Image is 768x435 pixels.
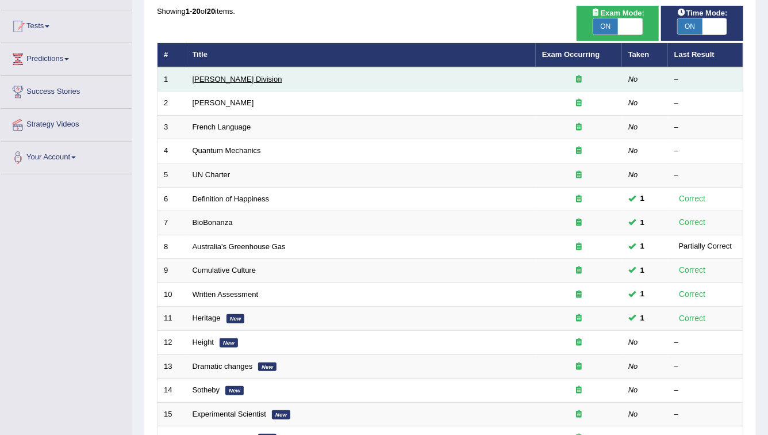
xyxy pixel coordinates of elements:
[628,123,638,131] em: No
[542,98,616,109] div: Exam occurring question
[207,7,215,16] b: 20
[636,288,649,300] span: You can still take this question
[193,386,220,394] a: Sotheby
[542,170,616,181] div: Exam occurring question
[542,409,616,420] div: Exam occurring question
[542,313,616,324] div: Exam occurring question
[542,194,616,205] div: Exam occurring question
[158,163,186,188] td: 5
[186,43,536,67] th: Title
[272,410,290,419] em: New
[158,115,186,139] td: 3
[542,289,616,300] div: Exam occurring question
[158,307,186,331] td: 11
[674,241,736,253] div: Partially Correct
[674,146,736,157] div: –
[674,361,736,372] div: –
[158,283,186,307] td: 10
[193,170,231,179] a: UN Charter
[158,354,186,379] td: 13
[577,6,659,41] div: Show exams occurring in exams
[1,109,132,138] a: Strategy Videos
[158,402,186,426] td: 15
[542,146,616,157] div: Exam occurring question
[636,193,649,205] span: You can still take this question
[193,194,270,203] a: Definition of Happiness
[674,337,736,348] div: –
[1,43,132,72] a: Predictions
[674,288,711,301] div: Correct
[542,385,616,396] div: Exam occurring question
[628,338,638,346] em: No
[628,146,638,155] em: No
[593,18,618,35] span: ON
[636,217,649,229] span: You can still take this question
[587,7,649,19] span: Exam Mode:
[193,362,253,371] a: Dramatic changes
[542,242,616,253] div: Exam occurring question
[226,314,245,323] em: New
[193,98,254,107] a: [PERSON_NAME]
[674,409,736,420] div: –
[542,122,616,133] div: Exam occurring question
[1,10,132,39] a: Tests
[193,75,282,83] a: [PERSON_NAME] Division
[674,312,711,325] div: Correct
[158,211,186,235] td: 7
[258,362,277,372] em: New
[636,241,649,253] span: You can still take this question
[193,242,286,251] a: Australia's Greenhouse Gas
[674,122,736,133] div: –
[157,6,743,17] div: Showing of items.
[158,91,186,116] td: 2
[673,7,732,19] span: Time Mode:
[674,192,711,205] div: Correct
[674,170,736,181] div: –
[628,362,638,371] em: No
[628,386,638,394] em: No
[158,139,186,163] td: 4
[636,265,649,277] span: You can still take this question
[193,290,259,299] a: Written Assessment
[220,338,238,348] em: New
[193,410,267,418] a: Experimental Scientist
[225,386,244,395] em: New
[542,50,600,59] a: Exam Occurring
[628,170,638,179] em: No
[158,43,186,67] th: #
[193,266,256,274] a: Cumulative Culture
[158,235,186,259] td: 8
[186,7,201,16] b: 1-20
[193,218,233,227] a: BioBonanza
[1,142,132,170] a: Your Account
[1,76,132,105] a: Success Stories
[158,67,186,91] td: 1
[628,98,638,107] em: No
[678,18,702,35] span: ON
[674,216,711,229] div: Correct
[158,330,186,354] td: 12
[193,146,261,155] a: Quantum Mechanics
[674,74,736,85] div: –
[622,43,668,67] th: Taken
[193,338,214,346] a: Height
[158,187,186,211] td: 6
[193,123,251,131] a: French Language
[542,337,616,348] div: Exam occurring question
[542,217,616,228] div: Exam occurring question
[628,410,638,418] em: No
[628,75,638,83] em: No
[674,385,736,396] div: –
[674,264,711,277] div: Correct
[158,259,186,283] td: 9
[193,314,221,322] a: Heritage
[542,265,616,276] div: Exam occurring question
[542,361,616,372] div: Exam occurring question
[636,312,649,325] span: You can still take this question
[542,74,616,85] div: Exam occurring question
[158,379,186,403] td: 14
[668,43,743,67] th: Last Result
[674,98,736,109] div: –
